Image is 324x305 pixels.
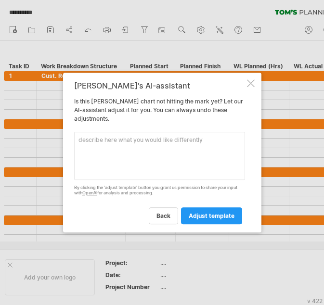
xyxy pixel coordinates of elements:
div: Is this [PERSON_NAME] chart not hitting the mark yet? Let our AI-assistant adjust it for you. You... [74,81,245,224]
a: adjust template [181,207,242,224]
span: back [156,212,170,219]
a: back [149,207,178,224]
span: adjust template [189,212,234,219]
a: OpenAI [82,190,97,195]
div: [PERSON_NAME]'s AI-assistant [74,81,245,90]
div: By clicking the 'adjust template' button you grant us permission to share your input with for ana... [74,185,245,196]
